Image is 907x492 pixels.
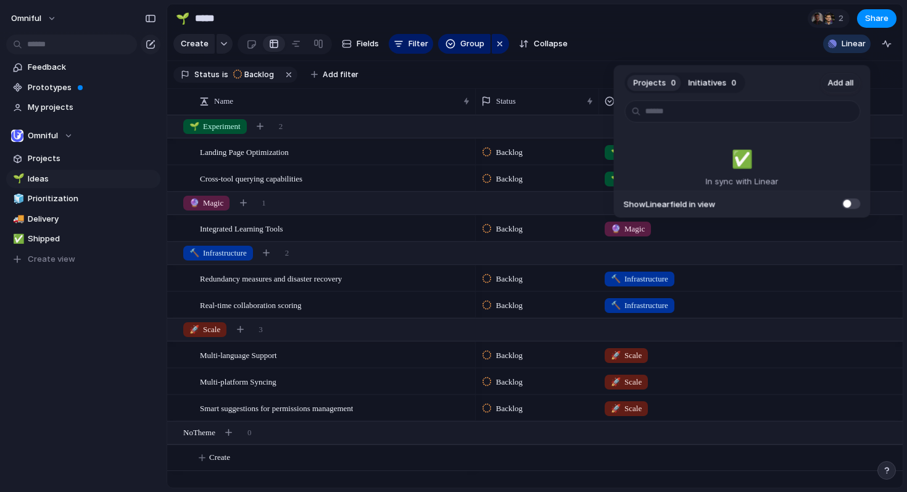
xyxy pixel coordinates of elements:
[624,198,716,211] span: Show Linear field in view
[732,77,737,89] span: 0
[821,73,861,93] button: Add all
[828,77,854,89] span: Add all
[671,77,676,89] span: 0
[682,73,743,93] button: Initiatives0
[731,146,753,172] span: ✅️
[634,77,666,89] span: Projects
[689,77,727,89] span: Initiatives
[706,175,779,188] p: In sync with Linear
[627,73,682,93] button: Projects0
